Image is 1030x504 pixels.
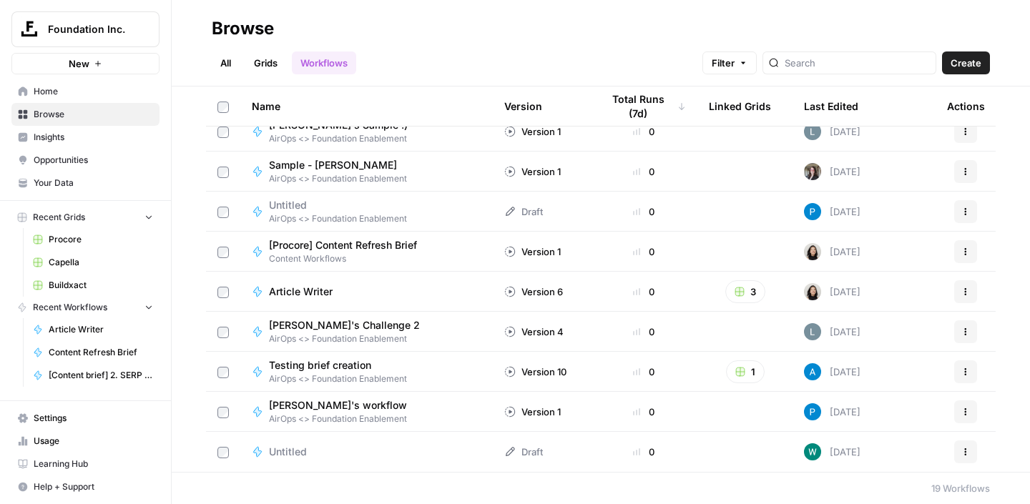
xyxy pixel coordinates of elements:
div: [DATE] [804,203,860,220]
span: AirOps <> Foundation Enablement [269,332,431,345]
span: AirOps <> Foundation Enablement [269,132,419,145]
span: AirOps <> Foundation Enablement [269,212,407,225]
span: Home [34,85,153,98]
div: 0 [602,244,686,259]
button: Filter [702,51,757,74]
span: Article Writer [49,323,153,336]
span: Untitled [269,198,396,212]
span: Buildxact [49,279,153,292]
a: Capella [26,251,160,274]
a: Settings [11,407,160,430]
span: Usage [34,435,153,448]
span: Testing brief creation [269,358,396,372]
div: Version 6 [504,285,563,299]
div: 0 [602,124,686,139]
span: [PERSON_NAME]'s workflow [269,398,407,412]
img: Foundation Inc. Logo [16,16,42,42]
span: Opportunities [34,154,153,167]
span: Sample - [PERSON_NAME] [269,158,397,172]
span: AirOps <> Foundation Enablement [269,412,418,425]
div: Linked Grids [709,87,771,126]
img: o3cqybgnmipr355j8nz4zpq1mc6x [804,363,821,380]
input: Search [785,56,930,70]
span: Capella [49,256,153,269]
span: Filter [712,56,735,70]
div: [DATE] [804,323,860,340]
a: Grids [245,51,286,74]
a: Opportunities [11,149,160,172]
div: [DATE] [804,123,860,140]
button: Recent Workflows [11,297,160,318]
a: Workflows [292,51,356,74]
a: [Content brief] 2. SERP to Brief [26,364,160,387]
span: [PERSON_NAME]'s Challenge 2 [269,318,420,332]
div: Version 1 [504,124,561,139]
span: Recent Workflows [33,301,107,314]
span: Content Workflows [269,252,428,265]
img: 8iclr0koeej5t27gwiocqqt2wzy0 [804,323,821,340]
a: [PERSON_NAME]'s Challenge 2AirOps <> Foundation Enablement [252,318,481,345]
button: 1 [726,360,765,383]
button: Recent Grids [11,207,160,228]
a: Browse [11,103,160,126]
div: 0 [602,445,686,459]
div: Version 10 [504,365,566,379]
a: Sample - [PERSON_NAME]AirOps <> Foundation Enablement [252,158,481,185]
div: Last Edited [804,87,858,126]
div: Version 1 [504,164,561,179]
span: Help + Support [34,480,153,493]
a: Buildxact [26,274,160,297]
a: Untitled [252,445,481,459]
img: 3k0gl26gndptqi3b1dqtffacyld9 [804,403,821,420]
div: Total Runs (7d) [602,87,686,126]
div: Draft [504,445,543,459]
button: Workspace: Foundation Inc. [11,11,160,47]
span: Recent Grids [33,211,85,224]
a: Insights [11,126,160,149]
a: Article Writer [26,318,160,341]
div: 0 [602,365,686,379]
div: Draft [504,204,543,219]
div: Actions [947,87,985,126]
div: Version [504,87,542,126]
img: 3k0gl26gndptqi3b1dqtffacyld9 [804,203,821,220]
button: New [11,53,160,74]
a: Your Data [11,172,160,194]
div: [DATE] [804,403,860,420]
span: Article Writer [269,285,333,299]
a: Article Writer [252,285,481,299]
a: Content Refresh Brief [26,341,160,364]
div: 19 Workflows [931,481,990,495]
span: Insights [34,131,153,144]
a: Usage [11,430,160,453]
span: [Content brief] 2. SERP to Brief [49,369,153,382]
img: vaiar9hhcrg879pubqop5lsxqhgw [804,443,821,460]
button: Help + Support [11,475,160,498]
div: [DATE] [804,163,860,180]
a: All [212,51,240,74]
div: 0 [602,164,686,179]
span: AirOps <> Foundation Enablement [269,172,408,185]
span: New [69,56,89,71]
span: Untitled [269,445,307,459]
div: Version 1 [504,244,561,259]
a: [Procore] Content Refresh BriefContent Workflows [252,238,481,265]
img: 8iclr0koeej5t27gwiocqqt2wzy0 [804,123,821,140]
a: [PERSON_NAME]'s workflowAirOps <> Foundation Enablement [252,398,481,425]
div: Version 4 [504,325,564,339]
div: 0 [602,405,686,419]
button: Create [942,51,990,74]
a: Home [11,80,160,103]
span: Create [951,56,981,70]
a: Procore [26,228,160,251]
span: Content Refresh Brief [49,346,153,359]
span: Learning Hub [34,458,153,470]
span: [Procore] Content Refresh Brief [269,238,417,252]
div: Browse [212,17,274,40]
a: UntitledAirOps <> Foundation Enablement [252,198,481,225]
div: 0 [602,325,686,339]
span: AirOps <> Foundation Enablement [269,372,407,385]
div: [DATE] [804,243,860,260]
div: 0 [602,204,686,219]
button: 3 [725,280,765,303]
